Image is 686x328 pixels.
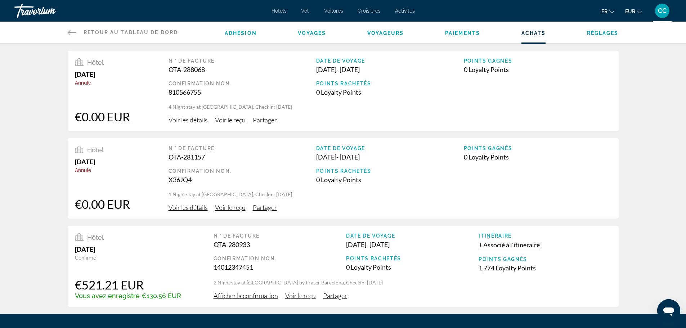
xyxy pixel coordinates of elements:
a: Réglages [587,30,619,36]
div: €521.21 EUR [75,278,181,292]
p: 2 Night stay at [GEOGRAPHIC_DATA] by Fraser Barcelona, Checkin: [DATE] [214,279,611,286]
div: Points rachetés [346,256,479,261]
iframe: Bouton de lancement de la fenêtre de messagerie [657,299,680,322]
div: OTA-281157 [169,153,316,161]
div: 0 Loyalty Points [316,88,464,96]
div: 0 Loyalty Points [464,66,611,73]
span: Voir le reçu [285,292,316,300]
div: Annulé [75,167,136,173]
div: Confirmé [75,255,181,261]
div: 0 Loyalty Points [346,263,479,271]
div: OTA-288068 [169,66,316,73]
font: fr [601,9,607,14]
a: Vol. [301,8,310,14]
div: Confirmation Non. [169,168,316,174]
a: Paiements [445,30,480,36]
div: Annulé [75,80,136,86]
p: 1 Night stay at [GEOGRAPHIC_DATA], Checkin: [DATE] [169,191,611,198]
div: X36JQ4 [169,176,316,184]
span: Partager [323,292,347,300]
a: Travorium [14,1,86,20]
span: Afficher la confirmation [214,292,278,300]
div: Confirmation Non. [169,81,316,86]
span: Voir le reçu [215,116,246,124]
div: Date de voyage [316,145,464,151]
div: Points rachetés [316,168,464,174]
div: €0.00 EUR [75,197,136,211]
div: Date de voyage [316,58,464,64]
div: Points rachetés [316,81,464,86]
span: Voir les détails [169,116,208,124]
div: [DATE] - [DATE] [346,241,479,248]
div: Points gagnés [479,256,611,262]
div: [DATE] [75,70,136,78]
div: N ° de facture [214,233,346,239]
span: Retour au tableau de bord [84,30,178,35]
a: Voitures [324,8,343,14]
div: Itinéraire [479,233,611,239]
div: [DATE] - [DATE] [316,153,464,161]
span: Partager [253,203,277,211]
p: 4 Night stay at [GEOGRAPHIC_DATA], Checkin: [DATE] [169,103,611,111]
a: Adhésion [225,30,257,36]
a: Achats [521,30,546,36]
span: Hôtel [87,146,104,154]
div: [DATE] - [DATE] [316,66,464,73]
span: Partager [253,116,277,124]
button: + Associé à l'itinéraire [479,241,540,249]
div: 1,774 Loyalty Points [479,264,611,272]
font: EUR [625,9,635,14]
span: Voir le reçu [215,203,246,211]
a: Croisières [358,8,381,14]
div: Confirmation Non. [214,256,346,261]
div: €0.00 EUR [75,109,136,124]
div: N ° de facture [169,58,316,64]
div: 0 Loyalty Points [464,153,611,161]
span: Hôtel [87,59,104,66]
a: Voyages [298,30,326,36]
div: Vous avez enregistré €130.56 EUR [75,292,181,300]
div: Points gagnés [464,145,611,151]
span: Voir les détails [169,203,208,211]
div: 0 Loyalty Points [316,176,464,184]
div: Date de voyage [346,233,479,239]
a: Voyageurs [367,30,404,36]
div: N ° de facture [169,145,316,151]
span: Hôtel [87,234,104,241]
div: Points gagnés [464,58,611,64]
a: Activités [395,8,415,14]
button: Changer de devise [625,6,642,17]
div: [DATE] [75,158,136,166]
div: [DATE] [75,245,181,253]
div: OTA-280933 [214,241,346,248]
font: CC [658,7,667,14]
button: Changer de langue [601,6,614,17]
div: 14012347451 [214,263,346,271]
a: Retour au tableau de bord [68,22,178,43]
div: 810566755 [169,88,316,96]
a: Hôtels [272,8,287,14]
button: Menu utilisateur [653,3,672,18]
